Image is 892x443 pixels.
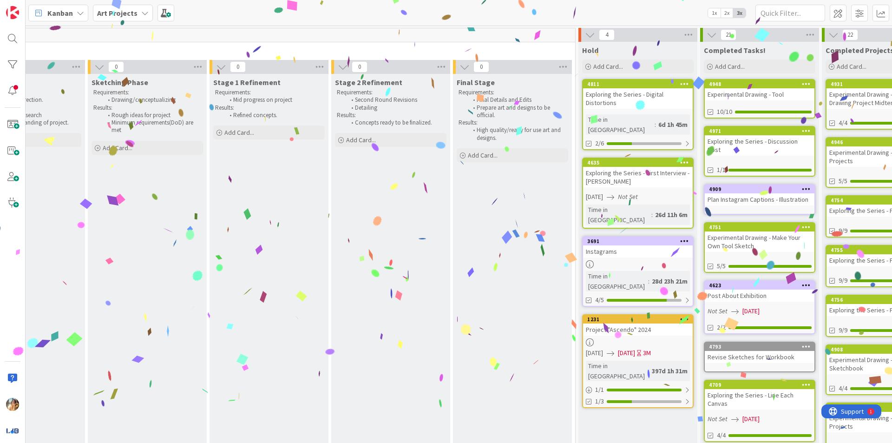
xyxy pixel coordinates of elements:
[582,46,598,55] span: Hold
[6,6,19,19] img: Visit kanbanzone.com
[839,276,847,285] span: 9/9
[705,381,814,410] div: 4709Exploring the Series - Line Each Canvas
[586,192,603,202] span: [DATE]
[721,29,736,40] span: 21
[595,139,604,148] span: 2/6
[618,348,635,358] span: [DATE]
[717,261,726,271] span: 5/5
[708,8,721,18] span: 1x
[587,81,693,87] div: 4811
[346,104,445,112] li: Detailing
[457,78,495,87] span: Final Stage
[93,104,201,112] p: Results:
[587,238,693,245] div: 3691
[705,88,814,100] div: Experimental Drawing - Tool
[709,344,814,350] div: 4793
[93,89,201,96] p: Requirements:
[705,281,814,302] div: 4623Post About Exhibition
[721,8,733,18] span: 2x
[709,186,814,192] div: 4909
[335,78,402,87] span: Stage 2 Refinement
[842,29,858,40] span: 22
[709,224,814,231] div: 4751
[705,223,814,231] div: 4751
[103,112,202,119] li: Rough ideas for project
[586,205,651,225] div: Time in [GEOGRAPHIC_DATA]
[705,290,814,302] div: Post About Exhibition
[583,237,693,258] div: 3691Instagrams
[705,127,814,156] div: 4971Exploring the Series - Discussion Post
[708,415,728,423] i: Not Set
[705,223,814,252] div: 4751Experimental Drawing - Make Your Own Tool Sketch
[103,119,202,134] li: Minimum requirements(DoD) are met
[583,245,693,258] div: Instagrams
[705,343,814,351] div: 4793
[656,119,690,130] div: 6d 1h 45m
[595,295,604,305] span: 4/5
[839,226,847,236] span: 9/9
[742,414,760,424] span: [DATE]
[47,7,73,19] span: Kanban
[586,348,603,358] span: [DATE]
[595,397,604,406] span: 1/3
[755,5,825,21] input: Quick Filter...
[215,89,323,96] p: Requirements:
[459,89,566,96] p: Requirements:
[224,128,254,137] span: Add Card...
[337,89,445,96] p: Requirements:
[583,384,693,396] div: 1/1
[705,193,814,205] div: Plan Instagram Captions - Illustration
[583,159,693,167] div: 4635
[643,348,651,358] div: 3M
[224,96,323,104] li: Mid progress on project
[583,315,693,324] div: 1231
[705,281,814,290] div: 4623
[709,382,814,388] div: 4709
[705,185,814,205] div: 4909Plan Instagram Captions - Illustration
[709,81,814,87] div: 4948
[6,424,19,437] img: avatar
[837,62,866,71] span: Add Card...
[651,210,653,220] span: :
[346,96,445,104] li: Second Round Revisions
[468,151,498,159] span: Add Card...
[583,88,693,109] div: Exploring the Series - Digital Distortions
[224,112,323,119] li: Refined concepts.
[583,315,693,336] div: 1231Project "Ascendo" 2024
[587,316,693,323] div: 1231
[346,119,445,126] li: Concepts ready to be finalized.
[599,29,615,40] span: 4
[649,276,690,286] div: 28d 23h 21m
[230,61,246,73] span: 0
[733,8,746,18] span: 3x
[653,210,690,220] div: 26d 11h 6m
[705,80,814,100] div: 4948Experimental Drawing - Tool
[92,78,148,87] span: Sketching Phase
[468,104,567,119] li: Prepare art and designs to be official.
[705,389,814,410] div: Exploring the Series - Line Each Canvas
[213,78,281,87] span: Stage 1 Refinement
[839,383,847,393] span: 4/4
[839,176,847,186] span: 5/5
[705,135,814,156] div: Exploring the Series - Discussion Post
[586,361,648,381] div: Time in [GEOGRAPHIC_DATA]
[468,126,567,142] li: High quality/ready for use art and designs.
[705,80,814,88] div: 4948
[586,271,648,291] div: Time in [GEOGRAPHIC_DATA]
[709,282,814,289] div: 4623
[352,61,367,73] span: 0
[108,61,124,73] span: 0
[97,8,138,18] b: Art Projects
[839,118,847,128] span: 4/4
[583,324,693,336] div: Project "Ascendo" 2024
[655,119,656,130] span: :
[593,62,623,71] span: Add Card...
[649,366,690,376] div: 397d 1h 31m
[742,306,760,316] span: [DATE]
[705,381,814,389] div: 4709
[20,1,42,13] span: Support
[705,127,814,135] div: 4971
[648,276,649,286] span: :
[717,430,726,440] span: 4/4
[595,385,604,395] span: 1 / 1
